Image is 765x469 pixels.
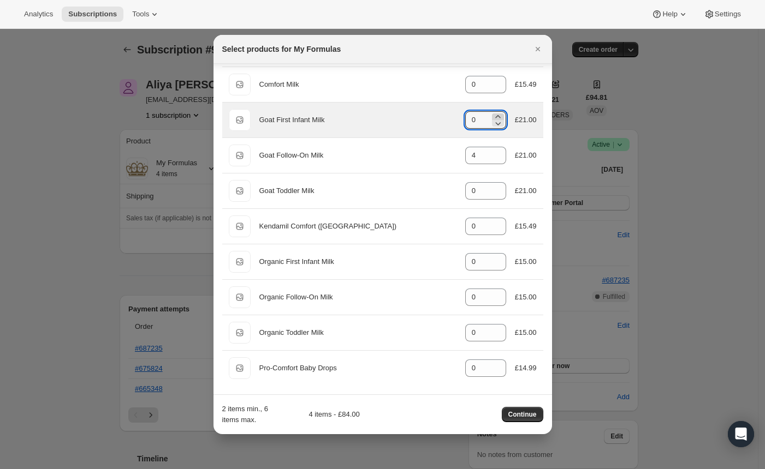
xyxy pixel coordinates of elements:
div: Goat Toddler Milk [259,185,456,196]
h2: Select products for My Formulas [222,44,341,55]
div: Open Intercom Messenger [728,421,754,447]
div: Organic Follow-On Milk [259,292,456,303]
div: Comfort Milk [259,79,456,90]
div: £14.99 [515,363,537,374]
button: Subscriptions [62,7,123,22]
button: Help [645,7,695,22]
div: Pro-Comfort Baby Drops [259,363,456,374]
div: Goat Follow-On Milk [259,150,456,161]
button: Tools [126,7,167,22]
div: £21.00 [515,150,537,161]
div: 4 items - £84.00 [276,409,360,420]
span: Help [662,10,677,19]
div: 2 items min., 6 items max. [222,404,272,425]
div: Goat First Infant Milk [259,115,456,125]
div: £15.49 [515,79,537,90]
button: Continue [502,407,543,422]
div: £15.00 [515,256,537,267]
div: £21.00 [515,115,537,125]
span: Tools [132,10,149,19]
div: £21.00 [515,185,537,196]
div: Organic Toddler Milk [259,327,456,338]
button: Analytics [17,7,60,22]
span: Continue [508,410,537,419]
div: £15.49 [515,221,537,232]
div: £15.00 [515,327,537,338]
button: Settings [697,7,748,22]
div: Kendamil Comfort ([GEOGRAPHIC_DATA]) [259,221,456,232]
div: £15.00 [515,292,537,303]
span: Subscriptions [68,10,117,19]
span: Settings [715,10,741,19]
span: Analytics [24,10,53,19]
div: Organic First Infant Milk [259,256,456,267]
button: Close [530,41,545,57]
